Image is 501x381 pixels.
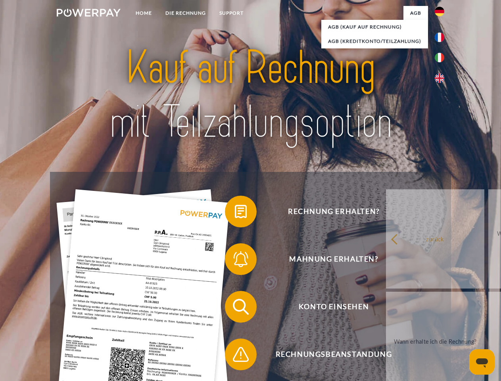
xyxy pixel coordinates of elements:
div: zurück [391,233,480,244]
img: qb_bell.svg [231,249,251,269]
a: SUPPORT [213,6,250,20]
img: de [435,7,444,16]
img: qb_warning.svg [231,344,251,364]
span: Rechnungsbeanstandung [236,339,431,370]
img: logo-powerpay-white.svg [57,9,121,17]
img: fr [435,33,444,42]
span: Rechnung erhalten? [236,196,431,227]
img: qb_search.svg [231,297,251,317]
a: DIE RECHNUNG [159,6,213,20]
button: Mahnung erhalten? [225,243,431,275]
button: Rechnungsbeanstandung [225,339,431,370]
span: Mahnung erhalten? [236,243,431,275]
iframe: Schaltfläche zum Öffnen des Messaging-Fensters [469,349,495,375]
button: Konto einsehen [225,291,431,323]
img: title-powerpay_de.svg [76,38,425,152]
a: AGB (Kreditkonto/Teilzahlung) [321,34,428,48]
button: Rechnung erhalten? [225,196,431,227]
a: agb [403,6,428,20]
img: qb_bill.svg [231,202,251,221]
img: en [435,73,444,83]
img: it [435,53,444,62]
a: AGB (Kauf auf Rechnung) [321,20,428,34]
a: Home [129,6,159,20]
div: Wann erhalte ich die Rechnung? [391,336,480,346]
span: Konto einsehen [236,291,431,323]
